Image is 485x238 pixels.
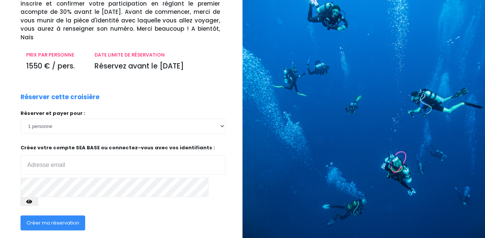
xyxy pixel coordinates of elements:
input: Adresse email [21,155,226,175]
p: Réserver et payer pour : [21,110,226,117]
p: Réservez avant le [DATE] [95,61,220,72]
p: PRIX PAR PERSONNE [26,51,83,59]
p: 1550 € / pers. [26,61,83,72]
p: Réserver cette croisière [21,92,99,102]
p: Créez votre compte SEA BASE ou connectez-vous avec vos identifiants : [21,144,226,175]
button: Créer ma réservation [21,216,85,231]
span: Créer ma réservation [27,219,79,226]
p: DATE LIMITE DE RÉSERVATION [95,51,220,59]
